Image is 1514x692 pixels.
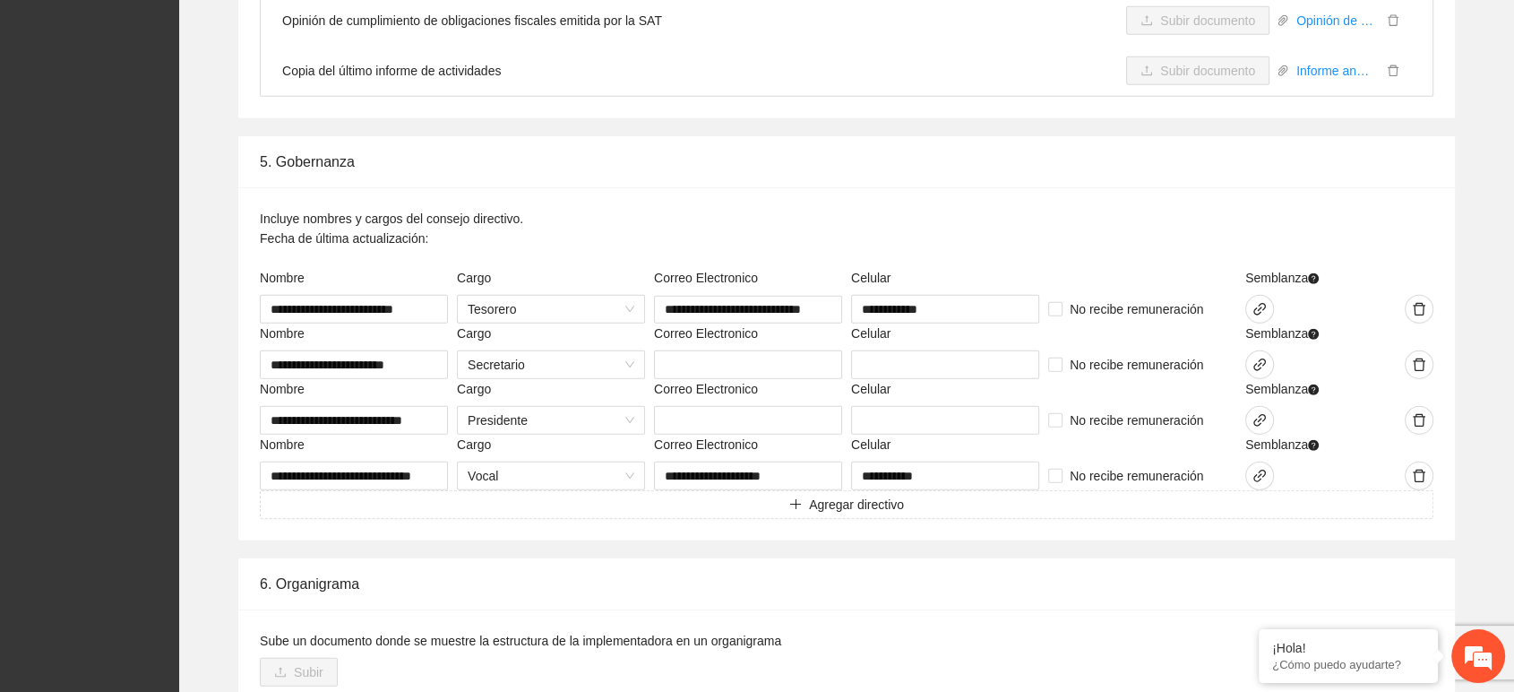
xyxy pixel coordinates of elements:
a: Informe anual Rake 2024 Borrador [DATE].pdf [1289,61,1382,81]
span: uploadSubir [260,665,338,679]
button: delete [1405,295,1433,324]
label: Celular [851,268,890,288]
label: Cargo [457,379,491,399]
span: Tesorero [468,296,634,323]
span: delete [1383,65,1403,77]
span: question-circle [1308,385,1319,395]
label: Celular [851,379,890,399]
div: Chatee con nosotros ahora [93,91,301,115]
label: Celular [851,324,890,343]
span: No recibe remuneración [1062,466,1210,486]
span: Semblanza [1245,324,1319,343]
span: question-circle [1308,329,1319,340]
span: link [1246,469,1273,483]
span: Semblanza [1245,435,1319,454]
span: paper-clip [1277,14,1289,27]
span: delete [1383,14,1403,27]
span: uploadSubir documento [1126,64,1269,78]
label: Cargo [457,435,491,454]
button: uploadSubir documento [1126,56,1269,85]
span: Secretario [468,351,634,378]
span: paper-clip [1277,65,1289,77]
button: link [1245,295,1274,324]
span: No recibe remuneración [1062,299,1210,319]
span: No recibe remuneración [1062,355,1210,375]
span: Presidente [468,407,634,434]
span: delete [1406,302,1432,316]
span: No recibe remuneración [1062,411,1210,430]
span: link [1246,302,1273,316]
label: Correo Electronico [654,324,758,343]
a: Opinión de cumplimiento [DATE].pdf [1289,11,1382,30]
textarea: Escriba su mensaje y pulse “Intro” [9,489,341,552]
label: Nombre [260,268,305,288]
span: Semblanza [1245,379,1319,399]
div: 6. Organigrama [260,558,1433,610]
button: delete [1405,462,1433,490]
span: Estamos en línea. [104,239,247,420]
span: delete [1406,358,1432,372]
button: delete [1382,11,1404,30]
label: Nombre [260,324,305,343]
button: delete [1405,350,1433,379]
span: link [1246,358,1273,372]
button: link [1245,406,1274,435]
span: Agregar directivo [809,495,904,515]
button: uploadSubir documento [1126,6,1269,35]
span: delete [1406,469,1432,483]
label: Celular [851,435,890,454]
p: ¿Cómo puedo ayudarte? [1272,658,1424,671]
span: question-circle [1308,440,1319,451]
div: ¡Hola! [1272,641,1424,655]
span: plus [789,498,802,513]
button: plusAgregar directivo [260,490,1433,519]
span: delete [1406,413,1432,428]
button: uploadSubir [260,658,338,687]
label: Cargo [457,268,491,288]
li: Copia del último informe de actividades [261,46,1432,96]
span: link [1246,413,1273,428]
label: Correo Electronico [654,435,758,454]
button: delete [1382,61,1404,81]
button: link [1245,462,1274,490]
label: Cargo [457,324,491,343]
button: delete [1405,406,1433,435]
label: Nombre [260,379,305,399]
p: Incluye nombres y cargos del consejo directivo. Fecha de última actualización: [260,209,523,248]
label: Nombre [260,435,305,454]
div: 5. Gobernanza [260,136,1433,187]
span: Vocal [468,463,634,489]
span: Semblanza [1245,268,1319,288]
label: Sube un documento donde se muestre la estructura de la implementadora en un organigrama [260,631,781,651]
div: Minimizar ventana de chat en vivo [294,9,337,52]
span: uploadSubir documento [1126,13,1269,28]
label: Correo Electronico [654,379,758,399]
button: link [1245,350,1274,379]
span: question-circle [1308,273,1319,284]
label: Correo Electronico [654,268,758,288]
